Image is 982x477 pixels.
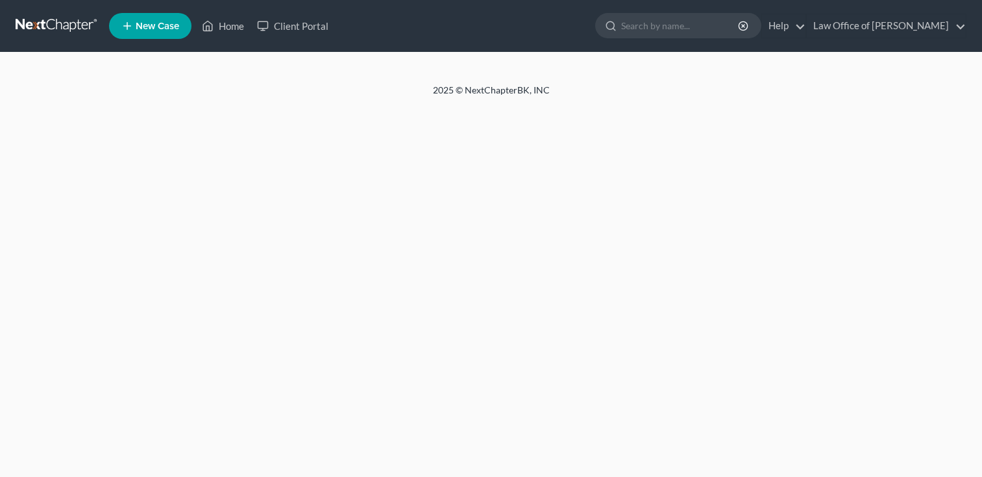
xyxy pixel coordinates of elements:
[195,14,251,38] a: Home
[621,14,740,38] input: Search by name...
[762,14,805,38] a: Help
[136,21,179,31] span: New Case
[121,84,861,107] div: 2025 © NextChapterBK, INC
[807,14,966,38] a: Law Office of [PERSON_NAME]
[251,14,335,38] a: Client Portal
